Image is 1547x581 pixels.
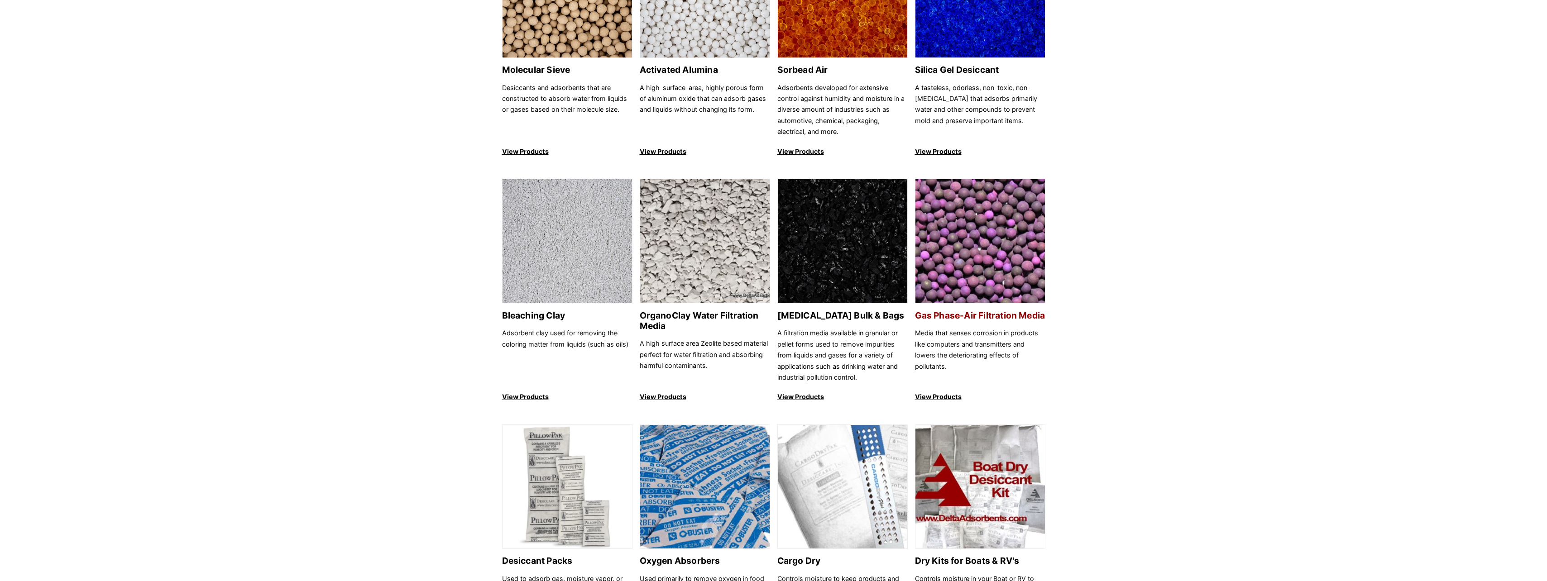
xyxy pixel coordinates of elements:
[915,179,1045,304] img: Gas Phase-Air Filtration Media
[640,82,770,138] p: A high-surface-area, highly porous form of aluminum oxide that can adsorb gases and liquids witho...
[502,556,632,566] h2: Desiccant Packs
[915,391,1045,402] p: View Products
[915,179,1045,403] a: Gas Phase-Air Filtration Media Gas Phase-Air Filtration Media Media that senses corrosion in prod...
[777,328,908,383] p: A filtration media available in granular or pellet forms used to remove impurities from liquids a...
[777,82,908,138] p: Adsorbents developed for extensive control against humidity and moisture in a diverse amount of i...
[777,556,908,566] h2: Cargo Dry
[915,328,1045,383] p: Media that senses corrosion in products like computers and transmitters and lowers the deteriorat...
[503,179,632,304] img: Bleaching Clay
[640,65,770,75] h2: Activated Alumina
[640,179,770,304] img: OrganoClay Water Filtration Media
[502,391,632,402] p: View Products
[777,310,908,321] h2: [MEDICAL_DATA] Bulk & Bags
[915,310,1045,321] h2: Gas Phase-Air Filtration Media
[640,391,770,402] p: View Products
[640,310,770,331] h2: OrganoClay Water Filtration Media
[502,310,632,321] h2: Bleaching Clay
[502,82,632,138] p: Desiccants and adsorbents that are constructed to absorb water from liquids or gases based on the...
[502,179,632,403] a: Bleaching Clay Bleaching Clay Adsorbent clay used for removing the coloring matter from liquids (...
[640,338,770,383] p: A high surface area Zeolite based material perfect for water filtration and absorbing harmful con...
[502,328,632,383] p: Adsorbent clay used for removing the coloring matter from liquids (such as oils)
[915,556,1045,566] h2: Dry Kits for Boats & RV's
[640,556,770,566] h2: Oxygen Absorbers
[778,179,907,304] img: Activated Carbon Bulk & Bags
[640,179,770,403] a: OrganoClay Water Filtration Media OrganoClay Water Filtration Media A high surface area Zeolite b...
[915,65,1045,75] h2: Silica Gel Desiccant
[777,65,908,75] h2: Sorbead Air
[502,65,632,75] h2: Molecular Sieve
[502,146,632,157] p: View Products
[777,391,908,402] p: View Products
[777,179,908,403] a: Activated Carbon Bulk & Bags [MEDICAL_DATA] Bulk & Bags A filtration media available in granular ...
[503,425,632,549] img: Desiccant Packs
[640,425,770,549] img: Oxygen Absorbers
[778,425,907,549] img: Cargo Dry
[915,82,1045,138] p: A tasteless, odorless, non-toxic, non-[MEDICAL_DATA] that adsorbs primarily water and other compo...
[640,146,770,157] p: View Products
[915,425,1045,549] img: Dry Kits for Boats & RV's
[915,146,1045,157] p: View Products
[777,146,908,157] p: View Products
